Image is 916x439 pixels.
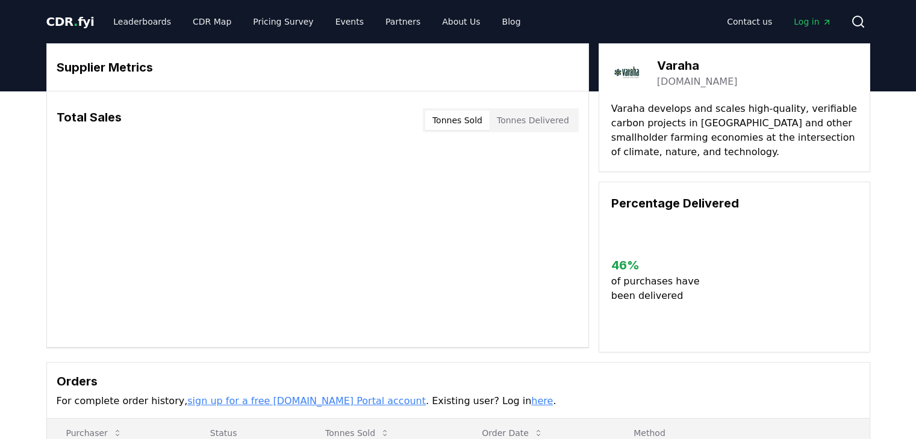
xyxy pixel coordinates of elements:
[432,11,490,32] a: About Us
[57,58,579,76] h3: Supplier Metrics
[243,11,323,32] a: Pricing Survey
[611,274,709,303] p: of purchases have been delivered
[183,11,241,32] a: CDR Map
[611,194,858,212] h3: Percentage Delivered
[46,14,95,29] span: CDR fyi
[46,13,95,30] a: CDR.fyi
[490,111,576,130] button: Tonnes Delivered
[57,372,860,390] h3: Orders
[717,11,782,32] a: Contact us
[657,75,738,89] a: [DOMAIN_NAME]
[425,111,490,130] button: Tonnes Sold
[611,102,858,159] p: Varaha develops and scales high-quality, verifiable carbon projects in [GEOGRAPHIC_DATA] and othe...
[187,395,426,407] a: sign up for a free [DOMAIN_NAME] Portal account
[657,57,738,75] h3: Varaha
[326,11,373,32] a: Events
[611,256,709,274] h3: 46 %
[611,56,645,90] img: Varaha-logo
[784,11,841,32] a: Log in
[794,16,831,28] span: Log in
[376,11,430,32] a: Partners
[57,108,122,132] h3: Total Sales
[493,11,531,32] a: Blog
[104,11,181,32] a: Leaderboards
[73,14,78,29] span: .
[531,395,553,407] a: here
[57,394,860,408] p: For complete order history, . Existing user? Log in .
[717,11,841,32] nav: Main
[104,11,530,32] nav: Main
[201,427,296,439] p: Status
[624,427,859,439] p: Method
